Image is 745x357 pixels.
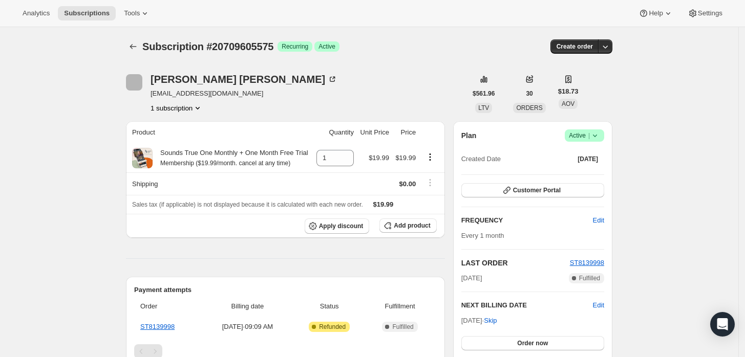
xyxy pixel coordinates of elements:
[461,215,593,226] h2: FREQUENCY
[461,317,497,324] span: [DATE] ·
[593,300,604,310] button: Edit
[357,121,392,144] th: Unit Price
[23,9,50,17] span: Analytics
[282,42,308,51] span: Recurring
[134,285,437,295] h2: Payment attempts
[461,258,570,268] h2: LAST ORDER
[557,42,593,51] span: Create order
[206,322,289,332] span: [DATE] · 09:09 AM
[140,323,175,330] a: ST8139998
[392,323,413,331] span: Fulfilled
[517,339,548,347] span: Order now
[318,42,335,51] span: Active
[649,9,663,17] span: Help
[206,301,289,311] span: Billing date
[516,104,542,111] span: ORDERS
[682,6,729,20] button: Settings
[587,212,610,229] button: Edit
[550,39,599,54] button: Create order
[132,201,363,208] span: Sales tax (if applicable) is not displayed because it is calculated with each new order.
[478,313,503,329] button: Skip
[570,259,604,266] a: ST8139998
[319,323,346,331] span: Refunded
[151,88,337,99] span: [EMAIL_ADDRESS][DOMAIN_NAME]
[526,90,533,98] span: 30
[126,74,142,91] span: Harper Putnam
[513,186,561,194] span: Customer Portal
[593,215,604,226] span: Edit
[392,121,419,144] th: Price
[126,172,313,195] th: Shipping
[588,131,590,140] span: |
[569,130,600,141] span: Active
[132,148,153,168] img: product img
[379,218,436,233] button: Add product
[369,154,389,162] span: $19.99
[461,183,604,197] button: Customer Portal
[124,9,140,17] span: Tools
[16,6,56,20] button: Analytics
[562,100,574,107] span: AOV
[126,121,313,144] th: Product
[373,200,394,208] span: $19.99
[151,74,337,84] div: [PERSON_NAME] [PERSON_NAME]
[520,86,539,101] button: 30
[461,130,477,141] h2: Plan
[578,155,598,163] span: [DATE]
[466,86,501,101] button: $561.96
[422,177,438,188] button: Shipping actions
[153,148,308,168] div: Sounds True One Monthly + One Month Free Trial
[632,6,679,20] button: Help
[422,151,438,163] button: Product actions
[305,218,370,234] button: Apply discount
[313,121,357,144] th: Quantity
[142,41,273,52] span: Subscription #20709605575
[126,39,140,54] button: Subscriptions
[118,6,156,20] button: Tools
[710,312,735,337] div: Open Intercom Messenger
[295,301,364,311] span: Status
[394,221,430,230] span: Add product
[319,222,364,230] span: Apply discount
[478,104,489,111] span: LTV
[151,103,203,113] button: Product actions
[160,160,290,167] small: Membership ($19.99/month. cancel at any time)
[461,336,604,350] button: Order now
[399,180,416,188] span: $0.00
[570,258,604,268] button: ST8139998
[461,154,501,164] span: Created Date
[369,301,430,311] span: Fulfillment
[134,295,203,318] th: Order
[58,6,116,20] button: Subscriptions
[571,152,604,166] button: [DATE]
[395,154,416,162] span: $19.99
[473,90,495,98] span: $561.96
[461,232,504,239] span: Every 1 month
[461,300,593,310] h2: NEXT BILLING DATE
[461,273,482,283] span: [DATE]
[698,9,722,17] span: Settings
[579,274,600,282] span: Fulfilled
[558,86,579,97] span: $18.73
[64,9,110,17] span: Subscriptions
[484,316,497,326] span: Skip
